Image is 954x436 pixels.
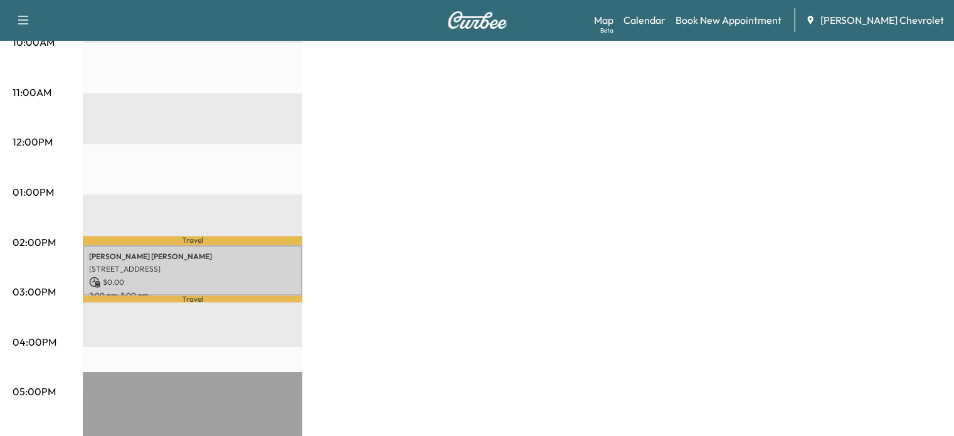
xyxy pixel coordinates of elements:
[83,295,302,302] p: Travel
[676,13,782,28] a: Book New Appointment
[89,264,296,274] p: [STREET_ADDRESS]
[13,334,56,349] p: 04:00PM
[447,11,507,29] img: Curbee Logo
[13,184,54,199] p: 01:00PM
[13,235,56,250] p: 02:00PM
[600,26,613,35] div: Beta
[594,13,613,28] a: MapBeta
[820,13,944,28] span: [PERSON_NAME] Chevrolet
[13,85,51,100] p: 11:00AM
[83,236,302,245] p: Travel
[13,284,56,299] p: 03:00PM
[89,290,296,300] p: 2:00 pm - 3:00 pm
[623,13,665,28] a: Calendar
[89,252,296,262] p: [PERSON_NAME] [PERSON_NAME]
[13,384,56,399] p: 05:00PM
[13,35,55,50] p: 10:00AM
[13,134,53,149] p: 12:00PM
[89,277,296,288] p: $ 0.00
